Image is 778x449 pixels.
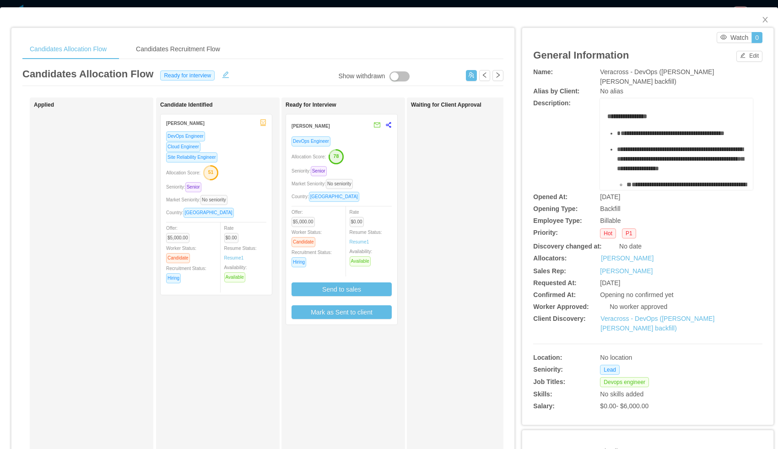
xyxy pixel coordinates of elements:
[622,228,636,238] span: P1
[224,254,244,261] a: Resume1
[292,305,392,319] button: Mark as Sent to client
[600,228,616,238] span: Hot
[350,238,369,245] a: Resume1
[600,98,753,190] div: rdw-wrapper
[466,70,477,81] button: icon: usergroup-add
[533,267,566,275] b: Sales Rep:
[751,32,762,43] button: 0
[292,282,392,296] button: Send to sales
[166,246,196,260] span: Worker Status:
[224,226,242,240] span: Rate
[224,233,238,243] span: $0.00
[607,112,746,203] div: rdw-editor
[533,315,585,322] b: Client Discovery:
[166,121,205,126] strong: [PERSON_NAME]
[533,48,629,63] article: General Information
[160,70,215,81] span: Ready for interview
[224,246,257,260] span: Resume Status:
[600,68,714,85] span: Veracross - DevOps ([PERSON_NAME] [PERSON_NAME] backfill)
[350,230,382,244] span: Resume Status:
[533,205,578,212] b: Opening Type:
[533,217,582,224] b: Employee Type:
[22,66,153,81] article: Candidates Allocation Flow
[600,315,714,332] a: Veracross - DevOps ([PERSON_NAME] [PERSON_NAME] backfill)
[166,131,205,141] span: DevOps Engineer
[492,70,503,81] button: icon: right
[601,254,654,263] a: [PERSON_NAME]
[533,279,576,287] b: Requested At:
[762,16,769,23] i: icon: close
[600,217,621,224] span: Billable
[292,136,330,146] span: DevOps Engineer
[22,39,114,60] div: Candidates Allocation Flow
[292,217,315,227] span: $5,000.00
[166,170,200,175] span: Allocation Score:
[166,266,206,281] span: Recruitment Status:
[200,165,219,179] button: 51
[600,291,673,298] span: Opening no confirmed yet
[292,168,330,173] span: Seniority:
[533,378,565,385] b: Job Titles:
[260,119,266,126] span: robot
[292,257,306,267] span: Hiring
[166,184,205,189] span: Seniority:
[533,291,576,298] b: Confirmed At:
[311,166,327,176] span: Senior
[292,124,330,129] strong: [PERSON_NAME]
[411,102,539,108] h1: Waiting for Client Approval
[224,265,249,280] span: Availability:
[533,402,555,410] b: Salary:
[184,208,234,218] span: [GEOGRAPHIC_DATA]
[350,256,371,266] span: Available
[292,250,332,265] span: Recruitment Status:
[600,267,653,275] a: [PERSON_NAME]
[292,194,363,199] span: Country:
[166,273,181,283] span: Hiring
[600,205,620,212] span: Backfill
[533,390,552,398] b: Skills:
[533,303,589,310] b: Worker Approved:
[600,377,649,387] span: Devops engineer
[166,152,217,162] span: Site Reliability Engineer
[326,179,353,189] span: No seniority
[533,229,558,236] b: Priority:
[166,142,200,152] span: Cloud Engineer
[34,102,162,108] h1: Applied
[334,153,339,159] text: 78
[208,169,214,175] text: 51
[600,390,643,398] span: No skills added
[350,249,374,264] span: Availability:
[185,182,201,192] span: Senior
[166,210,238,215] span: Country:
[129,39,227,60] div: Candidates Recruitment Flow
[338,71,385,81] div: Show withdrawn
[166,233,189,243] span: $5,000.00
[309,192,359,202] span: [GEOGRAPHIC_DATA]
[533,254,567,262] b: Allocators:
[600,279,620,287] span: [DATE]
[292,230,322,244] span: Worker Status:
[600,365,620,375] span: Lead
[218,69,233,78] button: icon: edit
[350,210,367,224] span: Rate
[752,7,778,33] button: Close
[292,154,326,159] span: Allocation Score:
[350,217,364,227] span: $0.00
[600,87,623,95] span: No alias
[610,303,667,310] span: No worker approved
[166,253,190,263] span: Candidate
[292,237,315,247] span: Candidate
[533,243,601,250] b: Discovery changed at:
[600,402,648,410] span: $0.00 - $6,000.00
[292,181,357,186] span: Market Seniority:
[286,102,414,108] h1: Ready for Interview
[479,70,490,81] button: icon: left
[600,193,620,200] span: [DATE]
[200,195,227,205] span: No seniority
[369,118,381,133] button: mail
[385,122,392,128] span: share-alt
[533,68,553,76] b: Name:
[533,366,563,373] b: Seniority:
[160,102,288,108] h1: Candidate Identified
[619,243,642,250] span: No date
